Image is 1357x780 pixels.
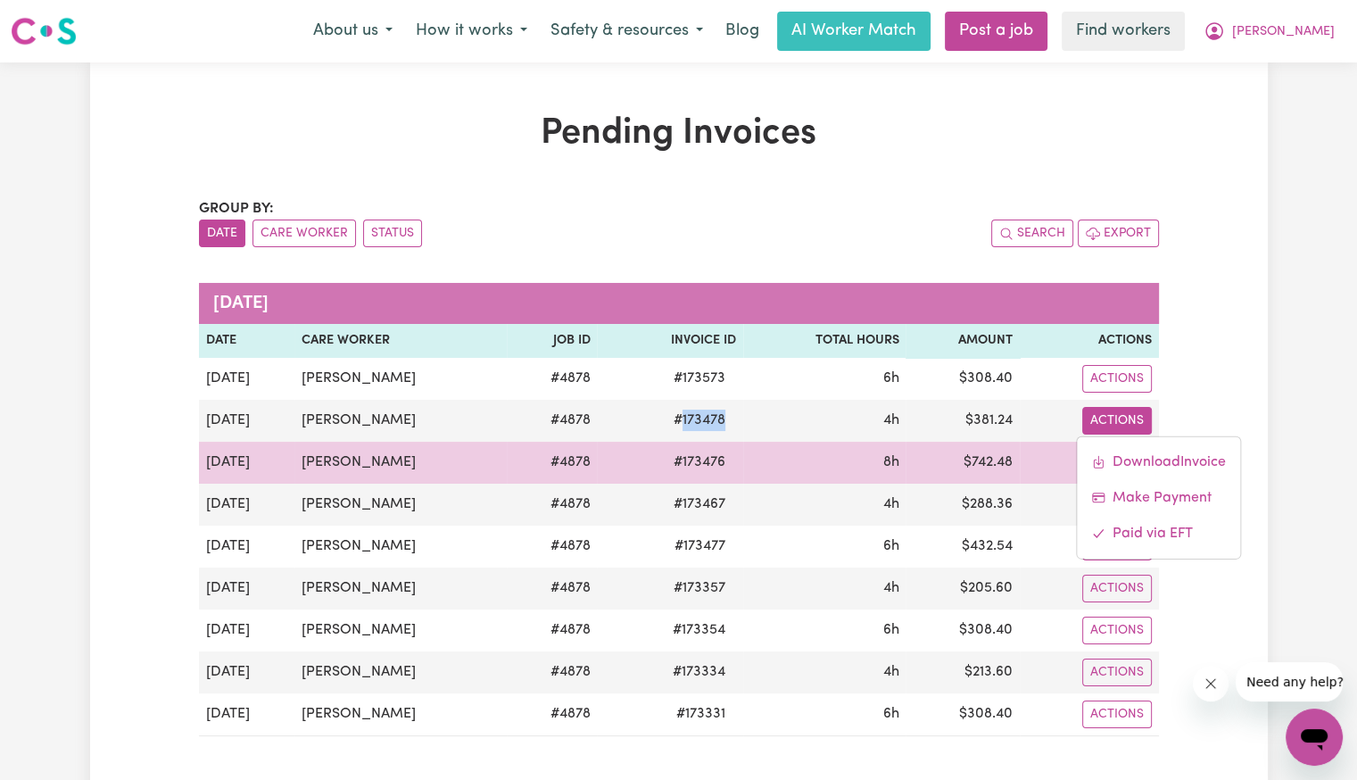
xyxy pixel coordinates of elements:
a: Find workers [1062,12,1185,51]
th: Job ID [507,324,597,358]
td: [PERSON_NAME] [294,400,507,442]
a: AI Worker Match [777,12,931,51]
span: 4 hours [882,581,898,595]
td: $ 205.60 [906,568,1019,610]
button: How it works [404,12,539,50]
span: Group by: [199,202,274,216]
span: 4 hours [882,497,898,511]
td: [PERSON_NAME] [294,358,507,400]
span: Need any help? [11,12,108,27]
button: Actions [1082,617,1152,644]
button: Actions [1082,407,1152,435]
th: Date [199,324,295,358]
td: [DATE] [199,693,295,736]
span: # 173476 [663,452,736,473]
td: $ 308.40 [906,693,1019,736]
th: Actions [1020,324,1159,358]
span: 6 hours [882,623,898,637]
td: [PERSON_NAME] [294,484,507,526]
iframe: Message from company [1236,662,1343,701]
span: 6 hours [882,371,898,386]
td: [DATE] [199,400,295,442]
button: My Account [1192,12,1346,50]
td: [PERSON_NAME] [294,693,507,736]
span: # 173357 [663,577,736,599]
td: # 4878 [507,484,597,526]
td: [PERSON_NAME] [294,526,507,568]
img: Careseekers logo [11,15,77,47]
td: # 4878 [507,400,597,442]
span: 6 hours [882,539,898,553]
button: Safety & resources [539,12,715,50]
a: Make Payment [1077,479,1240,515]
a: Blog [715,12,770,51]
td: $ 432.54 [906,526,1019,568]
td: [PERSON_NAME] [294,651,507,693]
td: # 4878 [507,693,597,736]
button: About us [302,12,404,50]
td: [DATE] [199,526,295,568]
a: Mark invoice #173478 as paid via EFT [1077,515,1240,551]
td: [PERSON_NAME] [294,442,507,484]
td: [DATE] [199,610,295,651]
td: [PERSON_NAME] [294,568,507,610]
td: # 4878 [507,526,597,568]
a: Download invoice #173478 [1077,444,1240,479]
h1: Pending Invoices [199,112,1159,155]
td: # 4878 [507,568,597,610]
button: Actions [1082,365,1152,393]
button: Actions [1082,575,1152,602]
td: $ 308.40 [906,610,1019,651]
th: Invoice ID [597,324,743,358]
iframe: Close message [1193,666,1229,701]
td: # 4878 [507,651,597,693]
button: Export [1078,220,1159,247]
th: Care Worker [294,324,507,358]
span: # 173573 [663,368,736,389]
td: # 4878 [507,442,597,484]
caption: [DATE] [199,283,1159,324]
button: Actions [1082,701,1152,728]
a: Careseekers logo [11,11,77,52]
th: Total Hours [743,324,906,358]
button: Actions [1082,659,1152,686]
span: # 173467 [663,494,736,515]
span: # 173478 [663,410,736,431]
td: [DATE] [199,358,295,400]
span: # 173334 [662,661,736,683]
iframe: Button to launch messaging window [1286,709,1343,766]
button: sort invoices by care worker [252,220,356,247]
td: $ 308.40 [906,358,1019,400]
span: # 173477 [664,535,736,557]
div: Actions [1076,436,1241,559]
td: [DATE] [199,442,295,484]
td: [DATE] [199,568,295,610]
td: [PERSON_NAME] [294,610,507,651]
span: # 173331 [666,703,736,725]
button: sort invoices by date [199,220,245,247]
td: # 4878 [507,610,597,651]
td: $ 742.48 [906,442,1019,484]
span: 4 hours [882,413,898,427]
button: sort invoices by paid status [363,220,422,247]
td: [DATE] [199,651,295,693]
button: Search [991,220,1073,247]
span: 6 hours [882,707,898,721]
td: $ 213.60 [906,651,1019,693]
span: [PERSON_NAME] [1232,22,1335,42]
a: Post a job [945,12,1047,51]
span: # 173354 [662,619,736,641]
span: 8 hours [882,455,898,469]
td: $ 381.24 [906,400,1019,442]
th: Amount [906,324,1019,358]
td: # 4878 [507,358,597,400]
td: $ 288.36 [906,484,1019,526]
span: 4 hours [882,665,898,679]
td: [DATE] [199,484,295,526]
